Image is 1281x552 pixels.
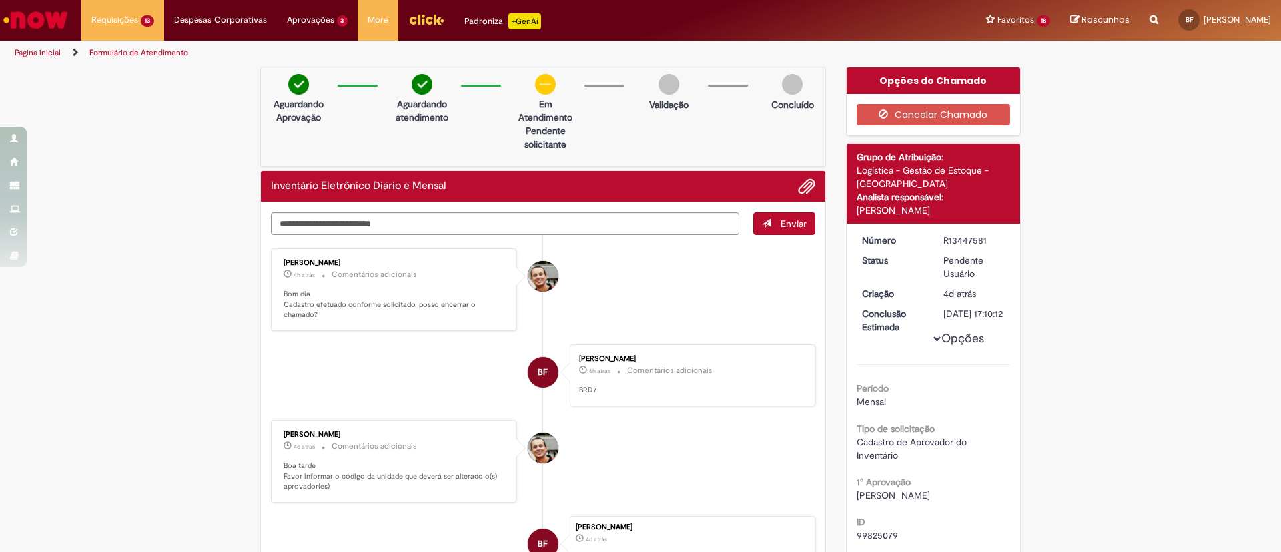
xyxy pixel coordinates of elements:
[857,104,1011,125] button: Cancelar Chamado
[91,13,138,27] span: Requisições
[1037,15,1050,27] span: 18
[464,13,541,29] div: Padroniza
[579,355,801,363] div: [PERSON_NAME]
[332,269,417,280] small: Comentários adicionais
[857,164,1011,190] div: Logística - Gestão de Estoque - [GEOGRAPHIC_DATA]
[771,98,814,111] p: Concluído
[271,180,446,192] h2: Inventário Eletrônico Diário e Mensal Histórico de tíquete
[390,97,454,124] p: Aguardando atendimento
[943,307,1005,320] div: [DATE] 17:10:12
[943,288,976,300] span: 4d atrás
[586,535,607,543] time: 26/08/2025 10:52:08
[781,218,807,230] span: Enviar
[528,261,558,292] div: Thomas Menoncello Fernandes
[174,13,267,27] span: Despesas Corporativas
[589,367,610,375] time: 29/08/2025 08:36:09
[857,204,1011,217] div: [PERSON_NAME]
[1070,14,1130,27] a: Rascunhos
[857,396,886,408] span: Mensal
[412,74,432,95] img: check-circle-green.png
[337,15,348,27] span: 3
[943,288,976,300] time: 26/08/2025 10:52:08
[997,13,1034,27] span: Favoritos
[284,461,506,492] p: Boa tarde Favor informar o código da unidade que deverá ser alterado o(s) aprovador(es)
[284,431,506,439] div: [PERSON_NAME]
[857,382,889,394] b: Período
[857,529,898,541] span: 99825079
[284,289,506,320] p: Bom dia Cadastro efetuado conforme solicitado, posso encerrar o chamado?
[528,433,558,463] div: undefined Online
[508,13,541,29] p: +GenAi
[294,271,315,279] time: 29/08/2025 11:00:34
[943,234,1005,247] div: R13447581
[288,74,309,95] img: check-circle-green.png
[368,13,388,27] span: More
[852,307,934,334] dt: Conclusão Estimada
[943,287,1005,300] div: 26/08/2025 10:52:08
[857,436,969,461] span: Cadastro de Aprovador do Inventário
[857,423,935,435] b: Tipo de solicitação
[627,365,713,376] small: Comentários adicionais
[1204,14,1271,25] span: [PERSON_NAME]
[89,47,188,58] a: Formulário de Atendimento
[10,41,844,65] ul: Trilhas de página
[649,98,689,111] p: Validação
[535,74,556,95] img: circle-minus.png
[538,356,548,388] span: BF
[287,13,334,27] span: Aprovações
[513,97,578,124] p: Em Atendimento
[852,287,934,300] dt: Criação
[847,67,1021,94] div: Opções do Chamado
[528,357,558,388] div: Beatriz Leao Soares Fagundes
[857,476,911,488] b: 1° Aprovação
[408,9,444,29] img: click_logo_yellow_360x200.png
[284,259,506,267] div: [PERSON_NAME]
[589,367,610,375] span: 6h atrás
[852,254,934,267] dt: Status
[294,271,315,279] span: 4h atrás
[576,523,808,531] div: [PERSON_NAME]
[798,178,815,195] button: Adicionar anexos
[857,190,1011,204] div: Analista responsável:
[266,97,331,124] p: Aguardando Aprovação
[332,441,417,452] small: Comentários adicionais
[294,443,315,451] span: 4d atrás
[857,150,1011,164] div: Grupo de Atribuição:
[141,15,154,27] span: 13
[294,443,315,451] time: 26/08/2025 13:42:00
[271,212,739,235] textarea: Digite sua mensagem aqui...
[857,516,865,528] b: ID
[857,489,930,501] span: [PERSON_NAME]
[782,74,803,95] img: img-circle-grey.png
[513,124,578,151] p: Pendente solicitante
[943,254,1005,280] div: Pendente Usuário
[1082,13,1130,26] span: Rascunhos
[852,234,934,247] dt: Número
[753,212,815,235] button: Enviar
[1186,15,1193,24] span: BF
[15,47,61,58] a: Página inicial
[1,7,70,33] img: ServiceNow
[586,535,607,543] span: 4d atrás
[579,385,801,396] p: BRD7
[659,74,679,95] img: img-circle-grey.png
